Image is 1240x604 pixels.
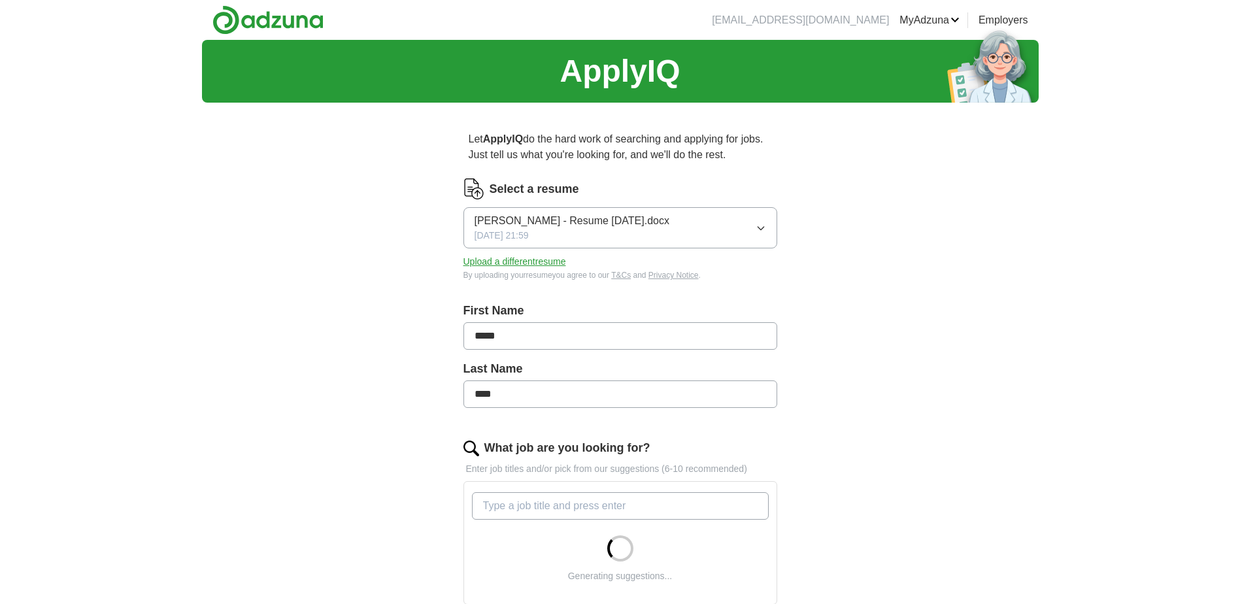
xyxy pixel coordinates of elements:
span: [DATE] 21:59 [475,229,529,243]
button: [PERSON_NAME] - Resume [DATE].docx[DATE] 21:59 [463,207,777,248]
p: Let do the hard work of searching and applying for jobs. Just tell us what you're looking for, an... [463,126,777,168]
input: Type a job title and press enter [472,492,769,520]
div: Generating suggestions... [568,569,673,583]
img: CV Icon [463,178,484,199]
label: First Name [463,302,777,320]
div: By uploading your resume you agree to our and . [463,269,777,281]
a: MyAdzuna [899,12,960,28]
strong: ApplyIQ [483,133,523,144]
span: [PERSON_NAME] - Resume [DATE].docx [475,213,669,229]
a: T&Cs [611,271,631,280]
label: Last Name [463,360,777,378]
a: Employers [979,12,1028,28]
img: search.png [463,441,479,456]
label: Select a resume [490,180,579,198]
li: [EMAIL_ADDRESS][DOMAIN_NAME] [712,12,889,28]
img: Adzuna logo [212,5,324,35]
a: Privacy Notice [648,271,699,280]
label: What job are you looking for? [484,439,650,457]
button: Upload a differentresume [463,255,566,269]
p: Enter job titles and/or pick from our suggestions (6-10 recommended) [463,462,777,476]
h1: ApplyIQ [560,48,680,95]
